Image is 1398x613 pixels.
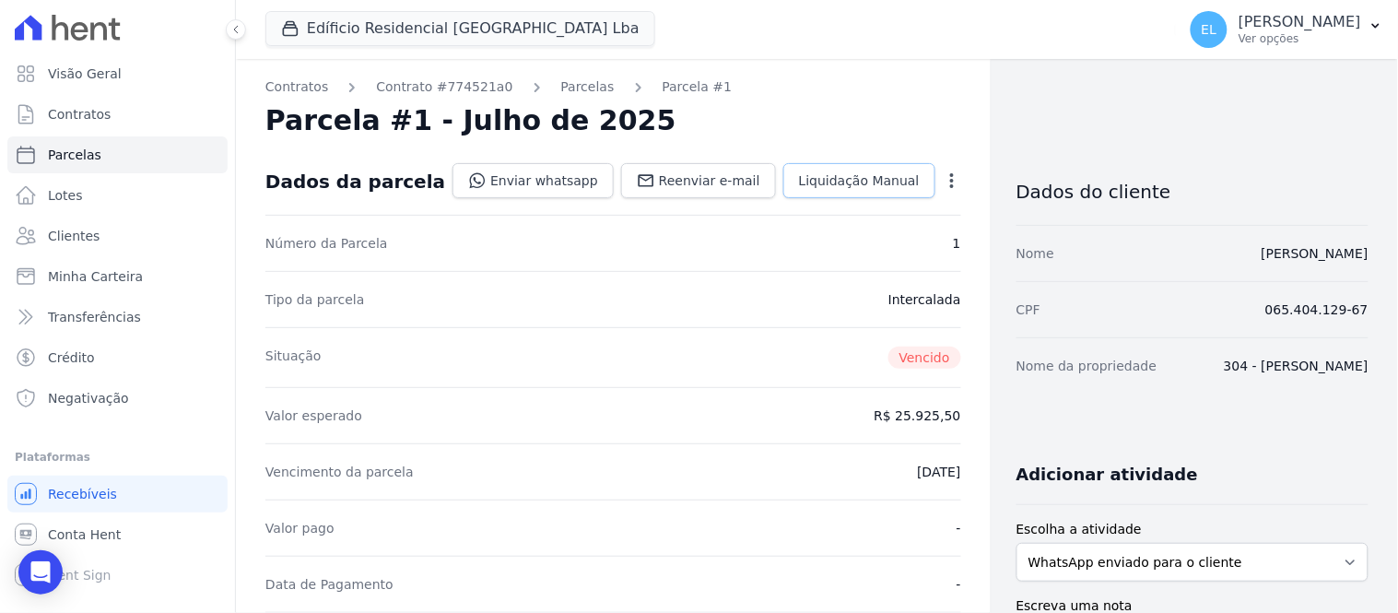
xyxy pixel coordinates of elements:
button: Edíficio Residencial [GEOGRAPHIC_DATA] Lba [265,11,655,46]
span: Recebíveis [48,485,117,503]
dt: Vencimento da parcela [265,463,414,481]
span: Parcelas [48,146,101,164]
nav: Breadcrumb [265,77,961,97]
dd: R$ 25.925,50 [874,407,960,425]
a: Recebíveis [7,476,228,513]
span: Negativação [48,389,129,407]
dd: - [957,519,961,537]
dt: Situação [265,347,322,369]
span: Reenviar e-mail [659,171,760,190]
span: Transferências [48,308,141,326]
div: Open Intercom Messenger [18,550,63,595]
span: Liquidação Manual [799,171,920,190]
a: Contratos [7,96,228,133]
dt: Tipo da parcela [265,290,365,309]
dt: Nome [1016,244,1054,263]
dd: 065.404.129-67 [1265,301,1369,319]
a: Contratos [265,77,328,97]
dt: CPF [1016,301,1040,319]
span: EL [1202,23,1217,36]
dd: - [957,575,961,594]
span: Clientes [48,227,100,245]
h3: Adicionar atividade [1016,464,1198,486]
a: Crédito [7,339,228,376]
dd: 304 - [PERSON_NAME] [1224,357,1369,375]
a: Lotes [7,177,228,214]
dt: Data de Pagamento [265,575,394,594]
dt: Valor pago [265,519,335,537]
dt: Valor esperado [265,407,362,425]
a: Parcela #1 [663,77,733,97]
label: Escolha a atividade [1016,520,1369,539]
a: Reenviar e-mail [621,163,776,198]
a: Enviar whatsapp [452,163,614,198]
dt: Número da Parcela [265,234,388,253]
a: Visão Geral [7,55,228,92]
p: [PERSON_NAME] [1239,13,1361,31]
span: Minha Carteira [48,267,143,286]
dd: Intercalada [888,290,961,309]
a: Negativação [7,380,228,417]
a: Liquidação Manual [783,163,935,198]
a: [PERSON_NAME] [1262,246,1369,261]
a: Minha Carteira [7,258,228,295]
a: Contrato #774521a0 [376,77,512,97]
p: Ver opções [1239,31,1361,46]
dt: Nome da propriedade [1016,357,1157,375]
dd: 1 [953,234,961,253]
h2: Parcela #1 - Julho de 2025 [265,104,676,137]
div: Plataformas [15,446,220,468]
span: Visão Geral [48,65,122,83]
a: Transferências [7,299,228,336]
h3: Dados do cliente [1016,181,1369,203]
button: EL [PERSON_NAME] Ver opções [1176,4,1398,55]
span: Lotes [48,186,83,205]
a: Clientes [7,218,228,254]
dd: [DATE] [917,463,960,481]
span: Conta Hent [48,525,121,544]
span: Vencido [888,347,961,369]
a: Conta Hent [7,516,228,553]
div: Dados da parcela [265,171,445,193]
span: Crédito [48,348,95,367]
a: Parcelas [7,136,228,173]
a: Parcelas [561,77,615,97]
span: Contratos [48,105,111,124]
